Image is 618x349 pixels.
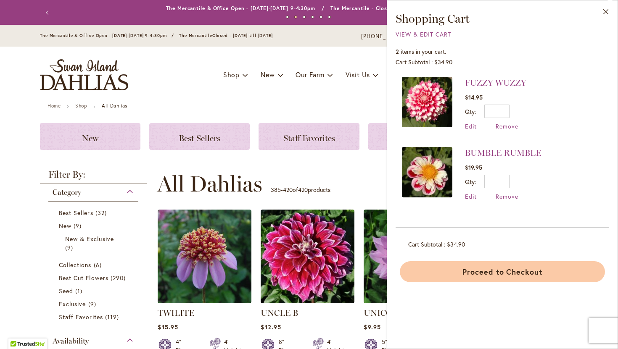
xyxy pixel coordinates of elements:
[157,171,262,197] span: All Dahlias
[396,47,399,55] span: 2
[65,235,114,243] span: New & Exclusive
[74,221,84,230] span: 9
[364,210,457,303] img: UNICORN DREAMS
[158,210,251,303] img: TWILITE
[48,102,61,109] a: Home
[294,16,297,18] button: 2 of 6
[59,299,130,308] a: Exclusive
[65,234,124,252] a: New &amp; Exclusive
[396,58,430,66] span: Cart Subtotal
[296,70,324,79] span: Our Farm
[368,123,469,150] a: Collections
[402,77,452,130] a: FUZZY WUZZY
[465,178,476,186] label: Qty
[400,261,605,282] button: Proceed to Checkout
[149,123,250,150] a: Best Sellers
[283,186,293,194] span: 420
[434,58,452,66] span: $34.90
[94,260,104,269] span: 6
[396,11,470,26] span: Shopping Cart
[59,286,130,295] a: Seed
[59,300,86,308] span: Exclusive
[465,108,476,115] label: Qty
[465,122,477,130] a: Edit
[40,33,212,38] span: The Mercantile & Office Open - [DATE]-[DATE] 9-4:30pm / The Mercantile
[261,210,354,303] img: Uncle B
[364,297,457,305] a: UNICORN DREAMS
[95,208,109,217] span: 32
[402,147,452,197] img: BUMBLE RUMBLE
[53,188,81,197] span: Category
[75,102,87,109] a: Shop
[59,221,130,230] a: New
[271,183,330,197] p: - of products
[40,170,147,184] strong: Filter By:
[496,122,518,130] a: Remove
[59,222,71,230] span: New
[6,319,30,343] iframe: Launch Accessibility Center
[59,287,73,295] span: Seed
[59,260,130,269] a: Collections
[465,78,526,88] a: FUZZY WUZZY
[311,16,314,18] button: 4 of 6
[261,70,275,79] span: New
[361,32,412,41] a: [PHONE_NUMBER]
[158,323,178,331] span: $15.95
[283,133,335,143] span: Staff Favorites
[465,192,477,200] a: Edit
[82,133,98,143] span: New
[261,323,281,331] span: $12.95
[53,336,89,346] span: Availability
[102,102,127,109] strong: All Dahlias
[402,77,452,127] img: FUZZY WUZZY
[465,148,541,158] a: BUMBLE RUMBLE
[40,59,128,90] a: store logo
[40,4,57,21] button: Previous
[105,312,121,321] span: 119
[328,16,331,18] button: 6 of 6
[59,274,108,282] span: Best Cut Flowers
[158,308,194,318] a: TWILITE
[303,16,306,18] button: 3 of 6
[402,147,452,200] a: BUMBLE RUMBLE
[408,240,442,248] span: Cart Subtotal
[158,297,251,305] a: TWILITE
[179,133,220,143] span: Best Sellers
[65,243,75,252] span: 9
[59,209,93,217] span: Best Sellers
[401,47,446,55] span: items in your cart.
[271,186,281,194] span: 385
[447,240,465,248] span: $34.90
[465,163,482,171] span: $19.95
[286,16,289,18] button: 1 of 6
[166,5,452,11] a: The Mercantile & Office Open - [DATE]-[DATE] 9-4:30pm / The Mercantile - Closed Saturdays till [D...
[59,261,92,269] span: Collections
[59,273,130,282] a: Best Cut Flowers
[59,313,103,321] span: Staff Favorites
[298,186,308,194] span: 420
[212,33,273,38] span: Closed - [DATE] till [DATE]
[259,123,359,150] a: Staff Favorites
[346,70,370,79] span: Visit Us
[396,30,451,38] a: View & Edit Cart
[364,323,380,331] span: $9.95
[364,308,444,318] a: UNICORN DREAMS
[88,299,98,308] span: 9
[261,297,354,305] a: Uncle B
[496,192,518,200] a: Remove
[59,312,130,321] a: Staff Favorites
[320,16,322,18] button: 5 of 6
[40,123,140,150] a: New
[75,286,85,295] span: 1
[59,208,130,217] a: Best Sellers
[223,70,240,79] span: Shop
[465,93,483,101] span: $14.95
[111,273,128,282] span: 290
[261,308,298,318] a: UNCLE B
